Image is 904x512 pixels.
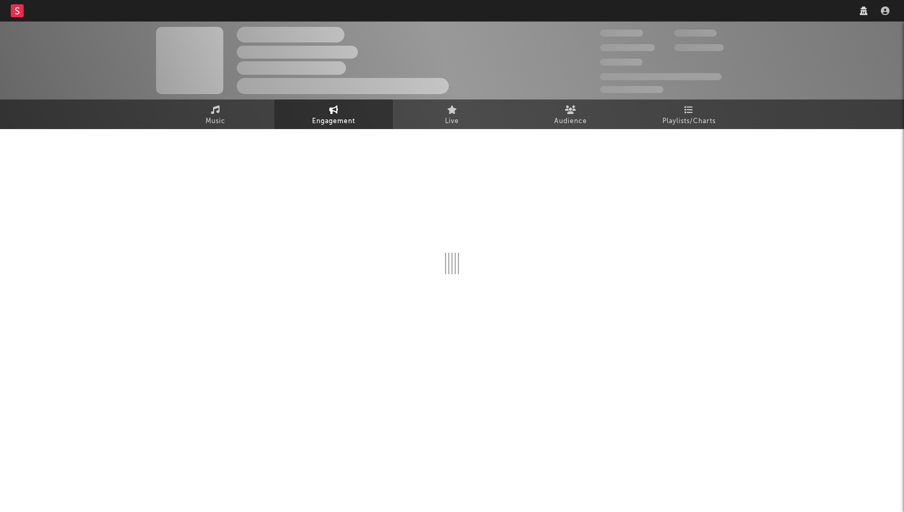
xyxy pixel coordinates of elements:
[662,115,716,128] span: Playlists/Charts
[630,99,748,129] a: Playlists/Charts
[445,115,459,128] span: Live
[600,86,663,93] span: Jump Score: 85.0
[554,115,587,128] span: Audience
[393,99,511,129] a: Live
[600,59,642,66] span: 100 000
[156,99,274,129] a: Music
[674,44,724,51] span: 1 000 000
[600,44,655,51] span: 50 000 000
[600,73,722,80] span: 50 000 000 Monthly Listeners
[511,99,630,129] a: Audience
[274,99,393,129] a: Engagement
[674,30,717,37] span: 100 000
[312,115,355,128] span: Engagement
[206,115,225,128] span: Music
[600,30,643,37] span: 300 000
